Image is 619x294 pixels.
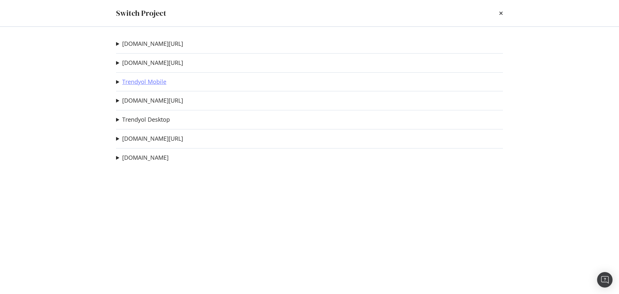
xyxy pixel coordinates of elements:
[116,96,183,105] summary: [DOMAIN_NAME][URL]
[122,78,166,85] a: Trendyol Mobile
[116,135,183,143] summary: [DOMAIN_NAME][URL]
[597,272,613,288] div: Open Intercom Messenger
[116,8,166,19] div: Switch Project
[116,116,170,124] summary: Trendyol Desktop
[122,40,183,47] a: [DOMAIN_NAME][URL]
[116,59,183,67] summary: [DOMAIN_NAME][URL]
[499,8,503,19] div: times
[122,135,183,142] a: [DOMAIN_NAME][URL]
[116,78,166,86] summary: Trendyol Mobile
[122,154,169,161] a: [DOMAIN_NAME]
[116,40,183,48] summary: [DOMAIN_NAME][URL]
[122,59,183,66] a: [DOMAIN_NAME][URL]
[122,97,183,104] a: [DOMAIN_NAME][URL]
[116,154,169,162] summary: [DOMAIN_NAME]
[122,116,170,123] a: Trendyol Desktop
